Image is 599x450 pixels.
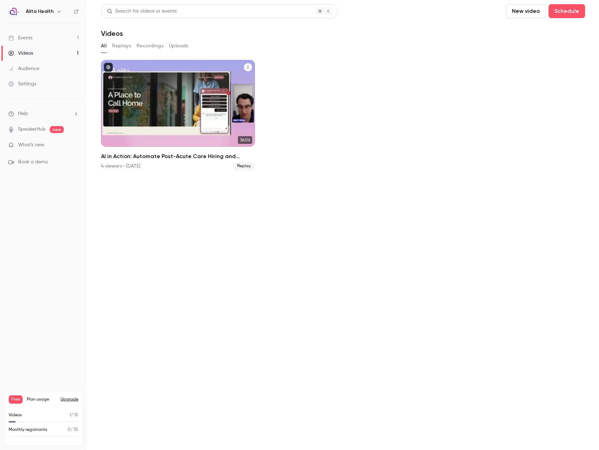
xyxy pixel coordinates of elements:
[8,50,33,57] div: Videos
[18,158,48,166] span: Book a demo
[238,136,252,144] span: 36:06
[104,63,113,72] button: published
[70,412,78,418] p: / 10
[137,40,163,52] button: Recordings
[101,60,255,170] li: AI in Action: Automate Post-Acute Care Hiring and Admissions 24/7
[68,428,70,432] span: 0
[8,110,79,117] li: help-dropdown-opener
[101,60,255,170] a: 36:06AI in Action: Automate Post-Acute Care Hiring and Admissions 24/74 viewers • [DATE]Replay
[112,40,131,52] button: Replays
[27,397,56,402] span: Plan usage
[101,29,123,38] h1: Videos
[50,126,64,133] span: new
[101,152,255,161] h2: AI in Action: Automate Post-Acute Care Hiring and Admissions 24/7
[18,141,44,149] span: What's new
[8,80,36,87] div: Settings
[8,34,32,41] div: Events
[506,4,546,18] button: New video
[18,126,46,133] a: SpeakerHub
[8,65,39,72] div: Audience
[9,412,22,418] p: Videos
[68,427,78,433] p: / 30
[61,397,78,402] button: Upgrade
[26,8,54,15] h6: Alita Health
[101,4,585,446] section: Videos
[101,163,140,170] div: 4 viewers • [DATE]
[233,162,255,170] span: Replay
[107,8,177,15] div: Search for videos or events
[101,60,585,170] ul: Videos
[549,4,585,18] button: Schedule
[70,413,71,417] span: 1
[9,395,23,404] span: Free
[169,40,188,52] button: Uploads
[101,40,107,52] button: All
[9,6,20,17] img: Alita Health
[18,110,28,117] span: Help
[9,427,47,433] p: Monthly registrants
